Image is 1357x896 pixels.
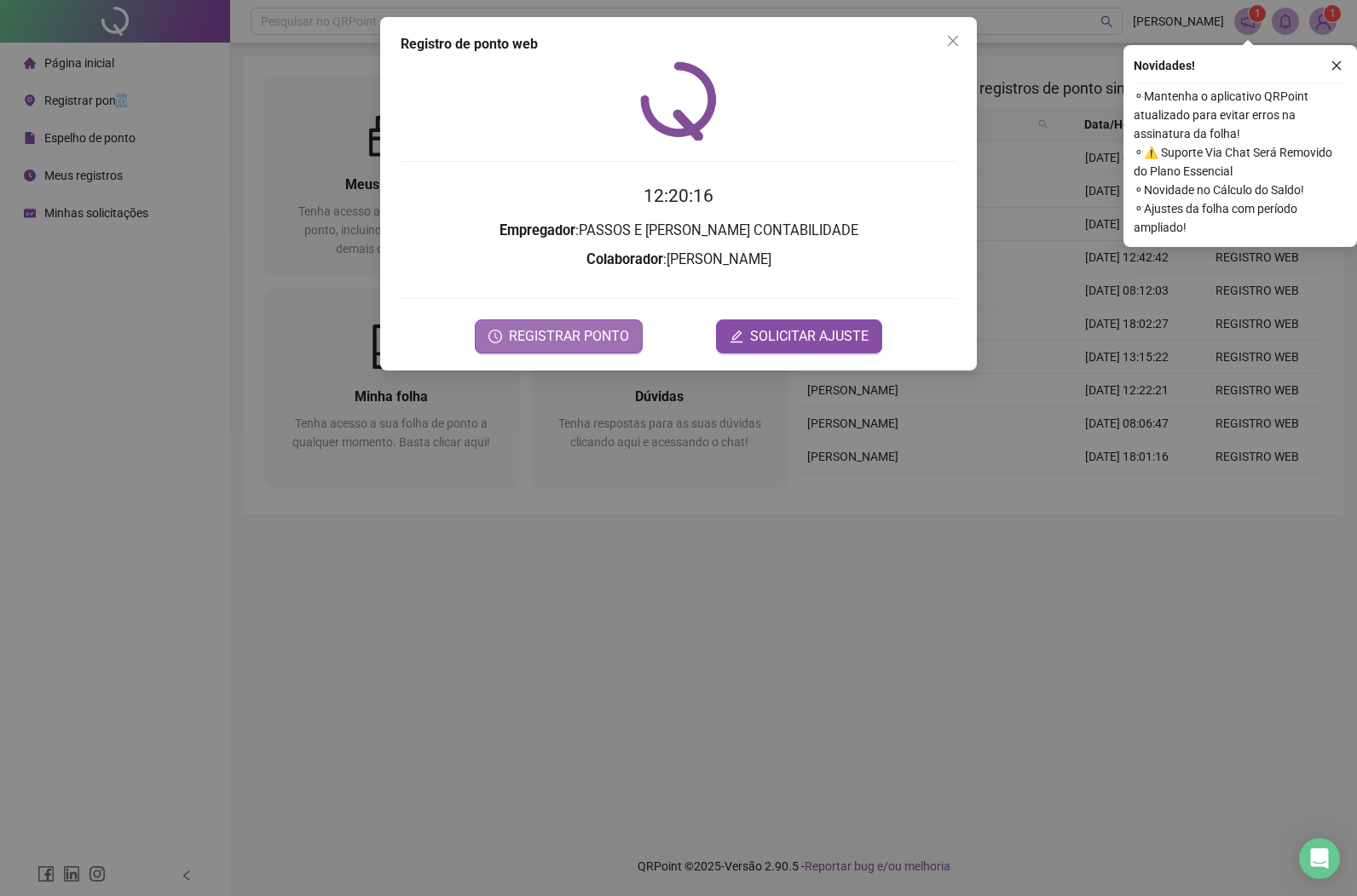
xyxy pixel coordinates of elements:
[488,330,502,343] span: clock-circle
[1134,181,1347,199] span: ⚬ Novidade no Cálculo do Saldo!
[750,326,869,347] span: SOLICITAR AJUSTE
[1331,60,1343,72] span: close
[401,34,956,55] div: Registro de ponto web
[644,186,713,206] time: 12:20:16
[1134,87,1347,143] span: ⚬ Mantenha o aplicativo QRPoint atualizado para evitar erros na assinatura da folha!
[939,27,967,55] button: Close
[401,220,956,242] h3: : PASSOS E [PERSON_NAME] CONTABILIDADE
[1134,199,1347,237] span: ⚬ Ajustes da folha com período ampliado!
[586,251,663,267] strong: Colaborador
[1134,143,1347,181] span: ⚬ ⚠️ Suporte Via Chat Será Removido do Plano Essencial
[401,249,956,271] h3: : [PERSON_NAME]
[1134,56,1195,75] span: Novidades !
[640,61,717,141] img: QRPoint
[730,330,743,343] span: edit
[946,34,960,48] span: close
[1299,838,1340,879] div: Open Intercom Messenger
[509,326,629,347] span: REGISTRAR PONTO
[716,319,882,353] button: editSOLICITAR AJUSTE
[475,319,643,353] button: REGISTRAR PONTO
[499,222,575,238] strong: Empregador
